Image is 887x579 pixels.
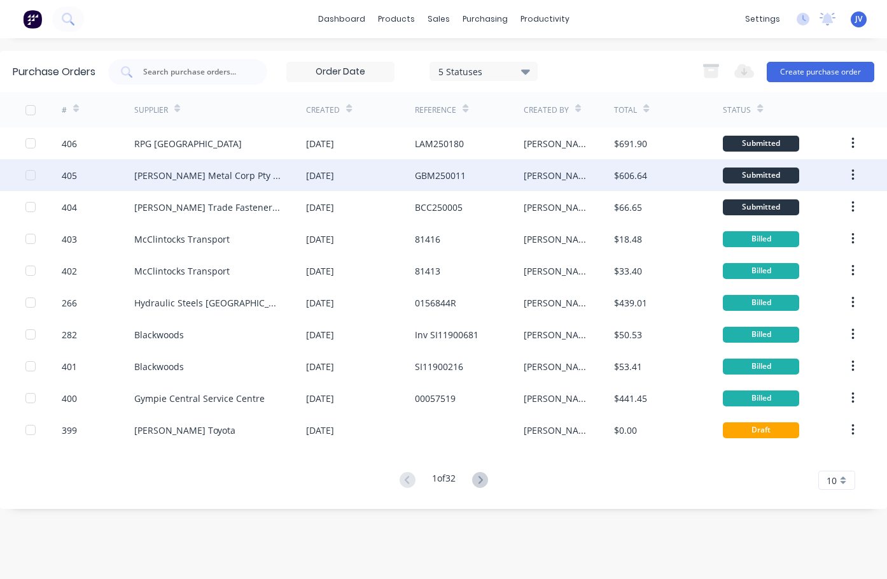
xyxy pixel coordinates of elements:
div: [PERSON_NAME] [524,392,589,405]
div: [DATE] [306,296,334,310]
div: [PERSON_NAME] [524,424,589,437]
div: Hydraulic Steels [GEOGRAPHIC_DATA] [134,296,281,310]
div: $18.48 [614,232,642,246]
div: [DATE] [306,201,334,214]
div: Status [723,104,751,116]
div: Billed [723,327,799,343]
a: dashboard [312,10,372,29]
div: 401 [62,360,77,373]
div: Billed [723,263,799,279]
div: BCC250005 [415,201,463,214]
div: # [62,104,67,116]
div: [PERSON_NAME] [524,328,589,341]
div: Billed [723,390,799,406]
div: $53.41 [614,360,642,373]
div: [DATE] [306,424,334,437]
div: $66.65 [614,201,642,214]
div: [DATE] [306,137,334,150]
div: $691.90 [614,137,647,150]
div: Supplier [134,104,168,116]
div: [PERSON_NAME] Trade Fasteners Pty Ltd [134,201,281,214]
div: [PERSON_NAME] Metal Corp Pty Ltd [134,169,281,182]
div: Created By [524,104,569,116]
div: 00057519 [415,392,456,405]
div: productivity [514,10,576,29]
div: Created [306,104,340,116]
div: Submitted [723,199,799,215]
div: McClintocks Transport [134,264,230,278]
input: Search purchase orders... [142,66,248,78]
div: GBM250011 [415,169,466,182]
div: 405 [62,169,77,182]
span: JV [855,13,862,25]
div: [PERSON_NAME] [524,201,589,214]
div: $0.00 [614,424,637,437]
div: Submitted [723,136,799,152]
div: $33.40 [614,264,642,278]
div: Draft [723,422,799,438]
div: [DATE] [306,328,334,341]
div: products [372,10,421,29]
div: [PERSON_NAME] [524,296,589,310]
div: [PERSON_NAME] [524,360,589,373]
div: 400 [62,392,77,405]
div: [DATE] [306,232,334,246]
div: [DATE] [306,264,334,278]
div: 404 [62,201,77,214]
div: LAM250180 [415,137,464,150]
div: 282 [62,328,77,341]
div: sales [421,10,456,29]
div: Submitted [723,168,799,183]
div: 403 [62,232,77,246]
div: [PERSON_NAME] [524,232,589,246]
div: $439.01 [614,296,647,310]
button: Create purchase order [767,62,874,82]
div: [PERSON_NAME] [524,169,589,182]
div: settings [739,10,786,29]
div: purchasing [456,10,514,29]
div: 0156844R [415,296,456,310]
div: Billed [723,295,799,311]
div: 266 [62,296,77,310]
div: Billed [723,231,799,247]
div: Blackwoods [134,328,184,341]
div: Total [614,104,637,116]
div: [DATE] [306,169,334,182]
div: 1 of 32 [432,471,456,490]
div: $50.53 [614,328,642,341]
div: 399 [62,424,77,437]
div: $441.45 [614,392,647,405]
div: Reference [415,104,456,116]
div: Billed [723,359,799,375]
div: 81416 [415,232,440,246]
div: SI11900216 [415,360,463,373]
div: $606.64 [614,169,647,182]
div: RPG [GEOGRAPHIC_DATA] [134,137,242,150]
div: 406 [62,137,77,150]
input: Order Date [287,62,394,82]
div: [DATE] [306,360,334,373]
div: 5 Statuses [438,64,529,78]
div: Gympie Central Service Centre [134,392,265,405]
div: [PERSON_NAME] [524,137,589,150]
div: 402 [62,264,77,278]
img: Factory [23,10,42,29]
div: [PERSON_NAME] [524,264,589,278]
div: Blackwoods [134,360,184,373]
span: 10 [827,474,837,487]
div: [DATE] [306,392,334,405]
div: Inv SI11900681 [415,328,478,341]
div: Purchase Orders [13,64,95,80]
div: 81413 [415,264,440,278]
div: McClintocks Transport [134,232,230,246]
div: [PERSON_NAME] Toyota [134,424,235,437]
